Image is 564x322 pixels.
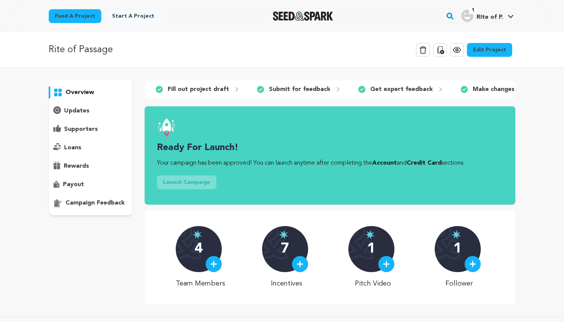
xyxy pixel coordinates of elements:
[64,143,81,152] p: loans
[372,160,397,166] a: Account
[168,85,229,94] p: Fill out project draft
[273,12,333,21] a: Seed&Spark Homepage
[49,105,132,117] button: updates
[66,198,125,208] p: campaign feedback
[64,106,89,116] p: updates
[477,14,503,20] span: Rite of P.
[297,261,303,268] img: plus.svg
[49,160,132,172] button: rewards
[367,241,375,257] p: 1
[157,142,503,154] h3: Ready for launch!
[49,178,132,191] button: payout
[176,278,225,289] p: Team Members
[467,43,512,57] a: Edit Project
[460,8,515,24] span: Rite of P.'s Profile
[210,261,217,268] img: plus.svg
[49,197,132,209] button: campaign feedback
[281,241,289,257] p: 7
[407,160,442,166] a: Credit Card
[461,10,503,22] div: Rite of P.'s Profile
[66,88,94,97] p: overview
[461,10,473,22] img: user.png
[49,123,132,135] button: supporters
[49,86,132,99] button: overview
[435,278,484,289] p: Follower
[370,85,433,94] p: Get expert feedback
[63,180,84,189] p: payout
[49,142,132,154] button: loans
[469,7,478,14] span: 1
[273,12,333,21] img: Seed&Spark Logo Dark Mode
[348,278,398,289] p: Pitch Video
[473,85,515,94] p: Make changes
[64,125,98,134] p: supporters
[157,175,216,189] button: Launch Campaign
[269,85,330,94] p: Submit for feedback
[460,8,515,22] a: Rite of P.'s Profile
[157,119,175,137] img: launch.svg
[383,261,390,268] img: plus.svg
[106,9,160,23] a: Start a project
[157,159,503,168] p: Your campaign has been approved! You can launch anytime after completing the and sections.
[49,43,113,57] p: Rite of Passage
[454,241,462,257] p: 1
[64,162,89,171] p: rewards
[49,9,101,23] a: Fund a project
[195,241,203,257] p: 4
[262,278,312,289] p: Incentives
[469,261,476,268] img: plus.svg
